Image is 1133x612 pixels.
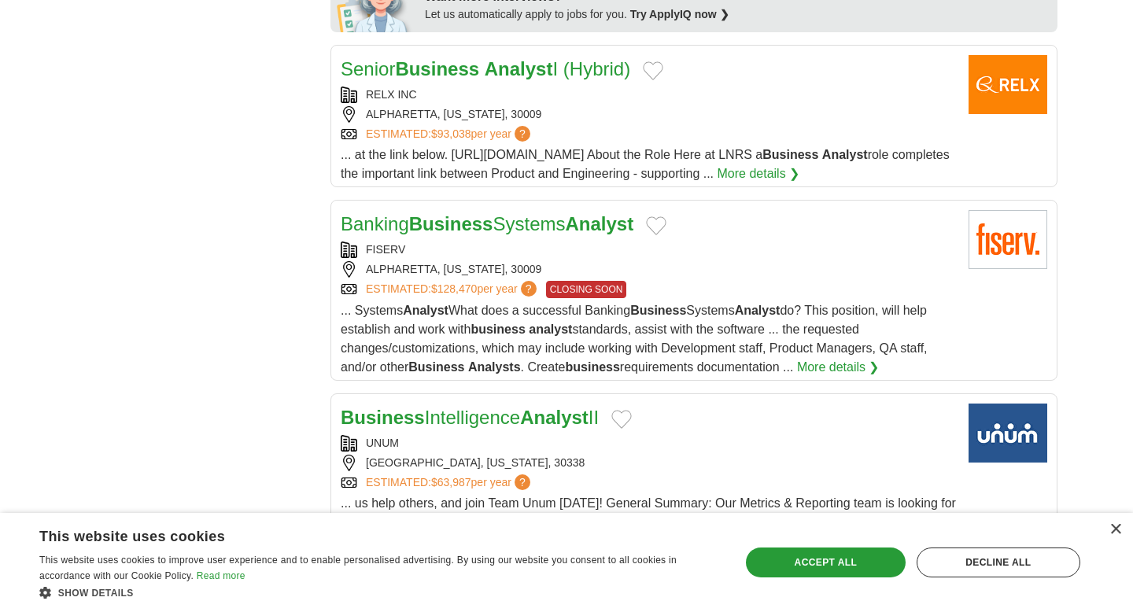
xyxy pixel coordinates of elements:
div: Close [1109,524,1121,536]
button: Add to favorite jobs [611,410,632,429]
strong: Analyst [485,58,553,79]
strong: Business [341,407,425,428]
strong: Business [630,304,686,317]
div: ALPHARETTA, [US_STATE], 30009 [341,106,956,123]
strong: business [566,360,620,374]
strong: analyst [529,323,572,336]
span: ? [515,474,530,490]
strong: Analyst [735,304,781,317]
div: Show details [39,584,720,600]
a: Try ApplyIQ now ❯ [630,8,729,20]
a: SeniorBusiness AnalystI (Hybrid) [341,58,630,79]
a: ESTIMATED:$63,987per year? [366,474,533,491]
span: $93,038 [431,127,471,140]
strong: Analyst [403,304,448,317]
a: ESTIMATED:$93,038per year? [366,126,533,142]
button: Add to favorite jobs [643,61,663,80]
strong: Analyst [822,148,868,161]
span: $63,987 [431,476,471,488]
span: ... us help others, and join Team Unum [DATE]! General Summary: Our Metrics & Reporting team is l... [341,496,956,566]
span: ? [515,126,530,142]
span: ? [521,281,537,297]
img: RELX Group logo [969,55,1047,114]
a: FISERV [366,243,405,256]
a: Read more, opens a new window [197,570,245,581]
a: More details ❯ [797,358,880,377]
a: UNUM [366,437,399,449]
strong: Analysts [468,360,521,374]
div: Accept all [746,547,906,577]
span: CLOSING SOON [546,281,627,298]
span: Show details [58,588,134,599]
div: This website uses cookies [39,522,681,546]
div: Decline all [917,547,1080,577]
span: This website uses cookies to improve user experience and to enable personalised advertising. By u... [39,555,677,581]
img: UNUM Group logo [969,404,1047,463]
a: BusinessIntelligenceAnalystII [341,407,599,428]
a: BankingBusinessSystemsAnalyst [341,213,633,234]
span: $128,470 [431,282,477,295]
strong: business [471,323,525,336]
img: Fiserv logo [969,210,1047,269]
div: ALPHARETTA, [US_STATE], 30009 [341,261,956,278]
a: ESTIMATED:$128,470per year? [366,281,540,298]
strong: Business [395,58,479,79]
strong: Business [409,213,493,234]
strong: Business [408,360,464,374]
span: ... Systems What does a successful Banking Systems do? This position, will help establish and wor... [341,304,928,374]
button: Add to favorite jobs [646,216,666,235]
strong: Business [762,148,818,161]
span: ... at the link below. [URL][DOMAIN_NAME] About the Role Here at LNRS a role completes the import... [341,148,950,180]
strong: Analyst [520,407,589,428]
a: RELX INC [366,88,417,101]
div: [GEOGRAPHIC_DATA], [US_STATE], 30338 [341,455,956,471]
a: More details ❯ [718,164,800,183]
div: Let us automatically apply to jobs for you. [425,6,1048,23]
strong: Analyst [565,213,633,234]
